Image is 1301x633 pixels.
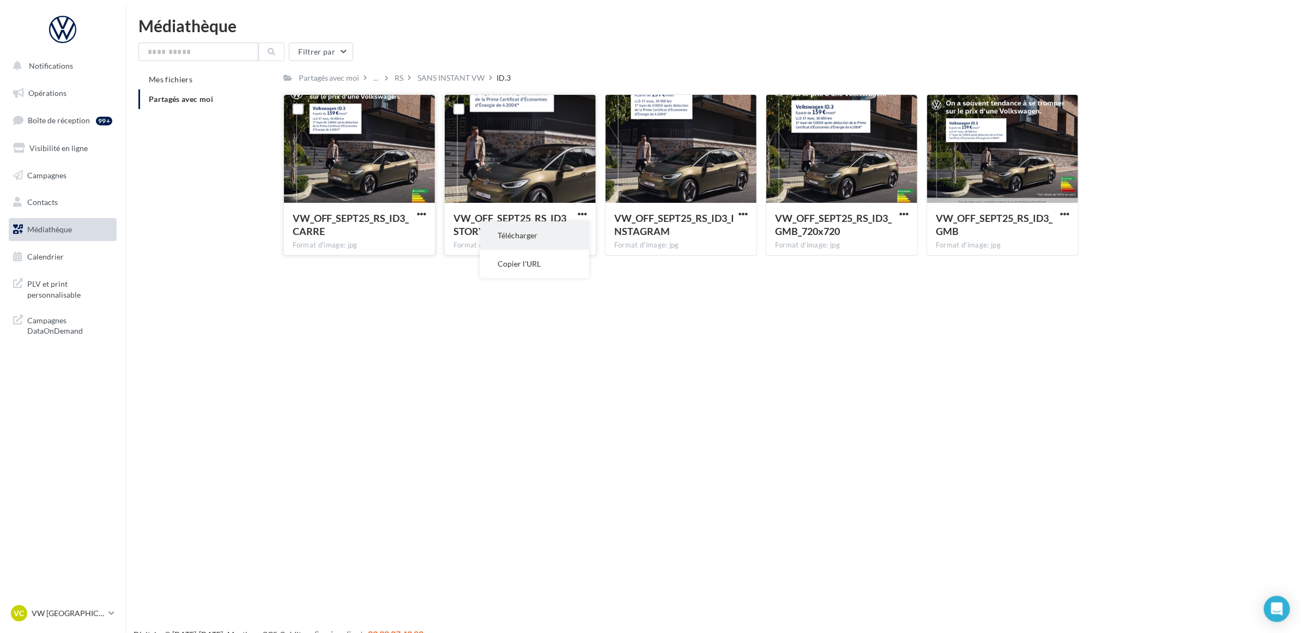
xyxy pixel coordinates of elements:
[27,197,58,207] span: Contacts
[7,218,119,241] a: Médiathèque
[27,225,72,234] span: Médiathèque
[28,116,90,125] span: Boîte de réception
[27,276,112,300] span: PLV et print personnalisable
[149,94,213,104] span: Partagés avec moi
[7,108,119,132] a: Boîte de réception99+
[480,221,589,250] button: Télécharger
[1264,596,1290,622] div: Open Intercom Messenger
[775,212,892,237] span: VW_OFF_SEPT25_RS_ID3_GMB_720x720
[289,43,353,61] button: Filtrer par
[7,55,114,77] button: Notifications
[936,240,1069,250] div: Format d'image: jpg
[7,164,119,187] a: Campagnes
[149,75,192,84] span: Mes fichiers
[7,191,119,214] a: Contacts
[138,17,1288,34] div: Médiathèque
[775,240,909,250] div: Format d'image: jpg
[480,250,589,278] button: Copier l'URL
[27,313,112,336] span: Campagnes DataOnDemand
[936,212,1052,237] span: VW_OFF_SEPT25_RS_ID3_GMB
[453,212,570,237] span: VW_OFF_SEPT25_RS_ID3_STORY
[29,61,73,70] span: Notifications
[32,608,104,619] p: VW [GEOGRAPHIC_DATA]
[614,240,748,250] div: Format d'image: jpg
[418,73,485,83] div: SANS INSTANT VW
[299,73,360,83] div: Partagés avec moi
[14,608,25,619] span: VC
[293,212,409,237] span: VW_OFF_SEPT25_RS_ID3_CARRE
[9,603,117,624] a: VC VW [GEOGRAPHIC_DATA]
[96,117,112,125] div: 99+
[7,137,119,160] a: Visibilité en ligne
[372,70,381,86] div: ...
[395,73,404,83] div: RS
[27,170,66,179] span: Campagnes
[27,252,64,261] span: Calendrier
[7,272,119,304] a: PLV et print personnalisable
[293,240,426,250] div: Format d'image: jpg
[7,245,119,268] a: Calendrier
[7,309,119,341] a: Campagnes DataOnDemand
[28,88,66,98] span: Opérations
[497,73,511,83] div: ID.3
[29,143,88,153] span: Visibilité en ligne
[453,240,587,250] div: Format d'image: jpg
[614,212,734,237] span: VW_OFF_SEPT25_RS_ID3_INSTAGRAM
[7,82,119,105] a: Opérations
